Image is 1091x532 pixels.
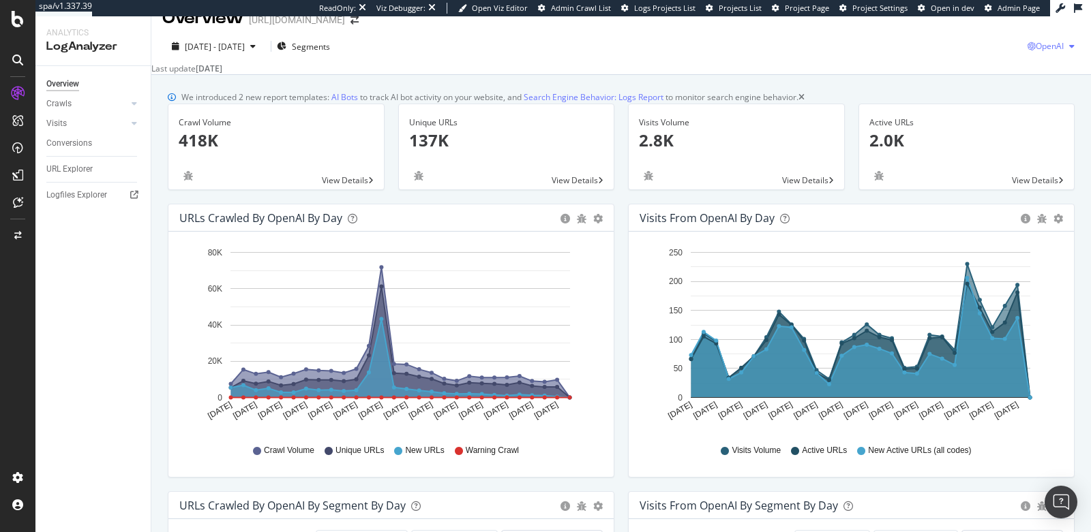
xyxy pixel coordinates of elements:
text: [DATE] [407,400,434,421]
text: [DATE] [867,400,895,421]
div: Visits [46,116,67,131]
span: Admin Crawl List [551,3,611,13]
a: Crawls [46,97,128,111]
span: Unique URLs [335,445,384,456]
div: Crawls [46,97,72,111]
a: Overview [46,77,141,91]
div: circle-info [1021,214,1030,223]
div: Logfiles Explorer [46,188,107,202]
span: Warning Crawl [466,445,519,456]
div: Unique URLs [409,116,604,129]
span: [DATE] - [DATE] [185,41,245,52]
text: [DATE] [533,400,560,421]
a: Project Settings [839,3,908,14]
div: circle-info [561,501,570,511]
a: Projects List [706,3,762,14]
div: Overview [46,77,79,91]
div: Last update [151,63,222,74]
a: Logs Projects List [621,3,696,14]
div: Crawl Volume [179,116,374,129]
div: Active URLs [869,116,1064,129]
text: [DATE] [206,400,233,421]
text: 100 [669,335,683,345]
text: [DATE] [432,400,460,421]
span: View Details [782,174,828,186]
text: [DATE] [282,400,309,421]
div: Visits Volume [639,116,834,129]
text: [DATE] [993,400,1020,421]
div: gear [593,501,603,511]
div: info banner [168,91,1075,104]
p: 2.0K [869,129,1064,152]
div: bug [409,171,428,181]
span: OpenAI [1036,40,1064,52]
div: Analytics [46,27,140,39]
div: bug [639,171,658,181]
div: circle-info [561,214,570,223]
text: [DATE] [231,400,258,421]
text: [DATE] [893,400,920,421]
text: [DATE] [918,400,945,421]
text: [DATE] [666,400,693,421]
span: Active URLs [802,445,847,456]
text: [DATE] [742,400,769,421]
div: bug [869,171,888,181]
div: bug [1037,501,1047,511]
div: [DATE] [196,63,222,74]
button: close banner [795,89,808,106]
text: [DATE] [357,400,384,421]
span: View Details [552,174,598,186]
span: Visits Volume [732,445,781,456]
a: Open Viz Editor [458,3,528,14]
div: We introduced 2 new report templates: to track AI bot activity on your website, and to monitor se... [181,91,798,104]
text: [DATE] [842,400,869,421]
text: [DATE] [717,400,744,421]
text: [DATE] [382,400,409,421]
span: View Details [322,174,368,186]
text: [DATE] [482,400,509,421]
svg: A chart. [179,242,603,432]
span: Segments [292,41,330,52]
text: [DATE] [307,400,334,421]
a: URL Explorer [46,162,141,176]
button: Segments [277,35,330,57]
div: bug [577,214,586,223]
a: Logfiles Explorer [46,188,141,202]
div: Visits from OpenAI by day [640,211,775,225]
text: [DATE] [458,400,485,421]
div: Overview [162,7,243,30]
span: Project Page [785,3,829,13]
button: [DATE] - [DATE] [162,40,265,53]
div: URL Explorer [46,162,93,176]
button: OpenAI [1028,35,1080,57]
text: 20K [208,357,222,366]
a: Admin Crawl List [538,3,611,14]
text: 50 [674,364,683,374]
div: URLs Crawled by OpenAI By Segment By Day [179,499,406,512]
span: Projects List [719,3,762,13]
span: View Details [1012,174,1058,186]
div: arrow-right-arrow-left [350,15,359,25]
text: 40K [208,321,222,330]
text: 0 [218,393,222,403]
span: Project Settings [852,3,908,13]
div: ReadOnly: [319,3,356,14]
p: 418K [179,129,374,152]
span: Open Viz Editor [472,3,528,13]
a: Visits [46,116,128,131]
div: gear [593,214,603,223]
span: New Active URLs (all codes) [868,445,971,456]
div: bug [1037,214,1047,223]
text: [DATE] [942,400,970,421]
svg: A chart. [640,242,1064,432]
a: Open in dev [918,3,974,14]
span: Open in dev [931,3,974,13]
text: [DATE] [507,400,535,421]
a: AI Bots [331,91,358,103]
text: 60K [208,284,222,294]
a: Admin Page [985,3,1040,14]
div: URLs Crawled by OpenAI by day [179,211,342,225]
text: 250 [669,248,683,257]
a: Search Engine Behavior: Logs Report [524,91,663,103]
